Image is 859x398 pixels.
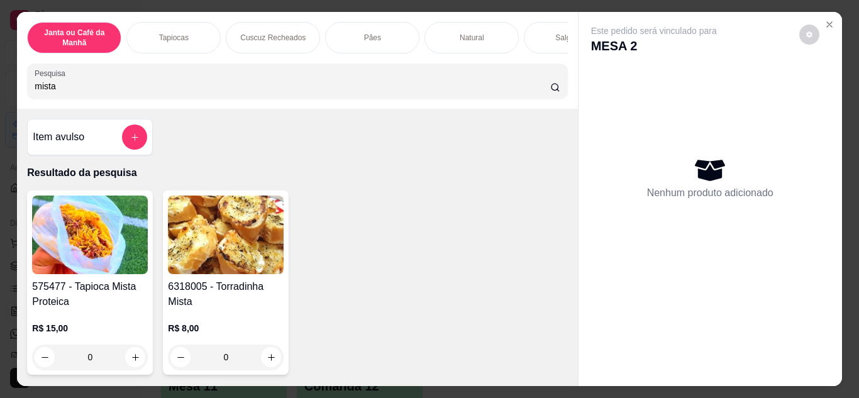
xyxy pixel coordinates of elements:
[364,33,381,43] p: Pães
[819,14,840,35] button: Close
[27,165,567,180] p: Resultado da pesquisa
[168,322,284,334] p: R$ 8,00
[35,68,70,79] label: Pesquisa
[170,347,191,367] button: decrease-product-quantity
[38,28,111,48] p: Janta ou Café da Manhã
[555,33,587,43] p: Salgados
[33,130,84,145] h4: Item avulso
[168,196,284,274] img: product-image
[591,37,717,55] p: MESA 2
[591,25,717,37] p: Este pedido será vinculado para
[32,279,148,309] h4: 575477 - Tapioca Mista Proteica
[168,279,284,309] h4: 6318005 - Torradinha Mista
[32,322,148,334] p: R$ 15,00
[261,347,281,367] button: increase-product-quantity
[799,25,819,45] button: decrease-product-quantity
[35,347,55,367] button: decrease-product-quantity
[460,33,484,43] p: Natural
[32,196,148,274] img: product-image
[122,124,147,150] button: add-separate-item
[240,33,306,43] p: Cuscuz Recheados
[125,347,145,367] button: increase-product-quantity
[35,80,550,92] input: Pesquisa
[159,33,189,43] p: Tapiocas
[647,185,773,201] p: Nenhum produto adicionado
